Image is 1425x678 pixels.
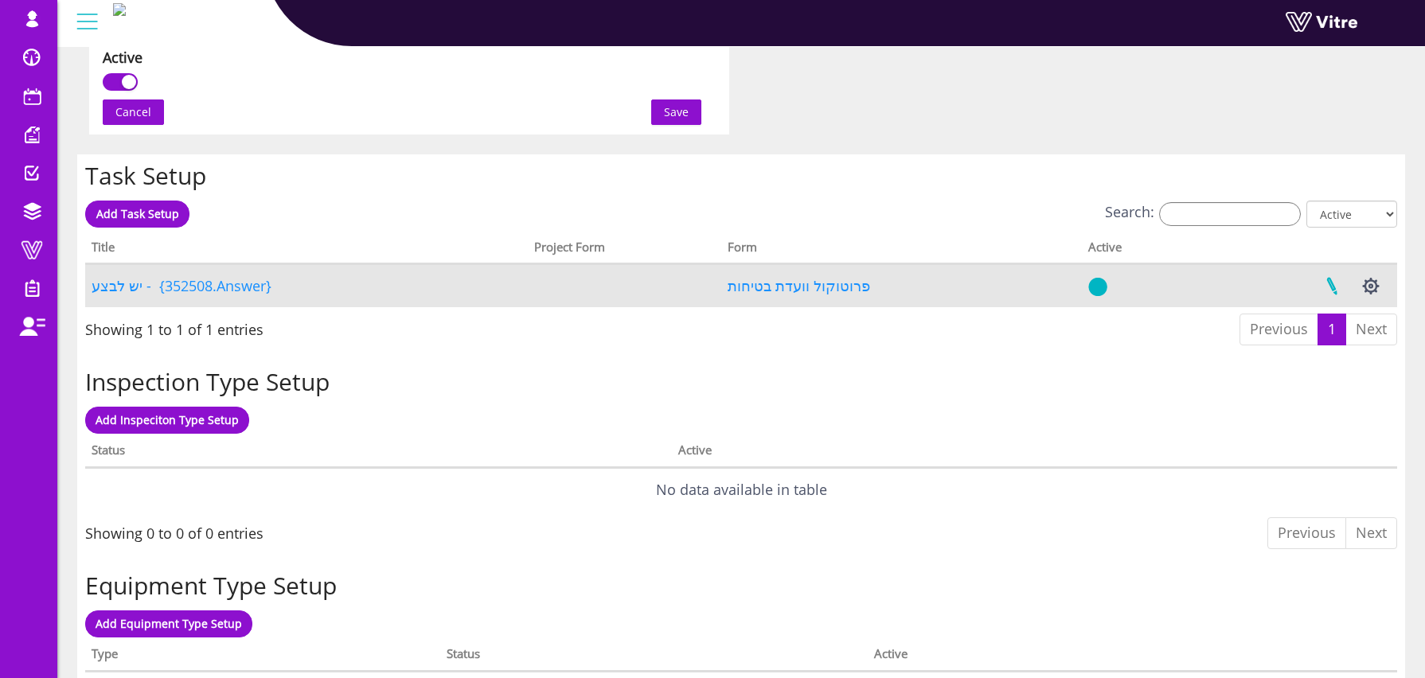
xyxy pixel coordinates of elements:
[528,235,721,265] th: Project Form
[1082,235,1188,265] th: Active
[85,641,440,672] th: Type
[651,99,701,125] button: Save
[103,99,164,125] button: Cancel
[868,641,1282,672] th: Active
[85,572,1397,598] h2: Equipment Type Setup
[96,412,239,427] span: Add Inspeciton Type Setup
[85,516,264,544] div: Showing 0 to 0 of 0 entries
[85,468,1397,511] td: No data available in table
[664,103,689,121] span: Save
[440,641,868,672] th: Status
[85,162,1397,189] h2: Task Setup
[85,312,264,341] div: Showing 1 to 1 of 1 entries
[85,368,1397,395] h2: Inspection Type Setup
[103,46,142,68] div: Active
[115,103,151,121] span: Cancel
[721,235,1082,265] th: Form
[92,276,271,295] a: יש לבצע - {352508.Answer}
[1088,277,1107,297] img: yes
[728,276,870,295] a: פרוטוקול וועדת בטיחות
[85,235,528,265] th: Title
[85,407,249,434] a: Add Inspeciton Type Setup
[85,201,189,228] a: Add Task Setup
[672,438,1240,468] th: Active
[1318,314,1346,345] a: 1
[85,438,672,468] th: Status
[85,610,252,637] a: Add Equipment Type Setup
[1159,202,1301,226] input: Search:
[1105,201,1301,225] label: Search:
[113,3,126,16] img: bc18c294-771c-4c12-b1e8-80edb8675e47.png
[96,616,242,631] span: Add Equipment Type Setup
[96,206,179,221] span: Add Task Setup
